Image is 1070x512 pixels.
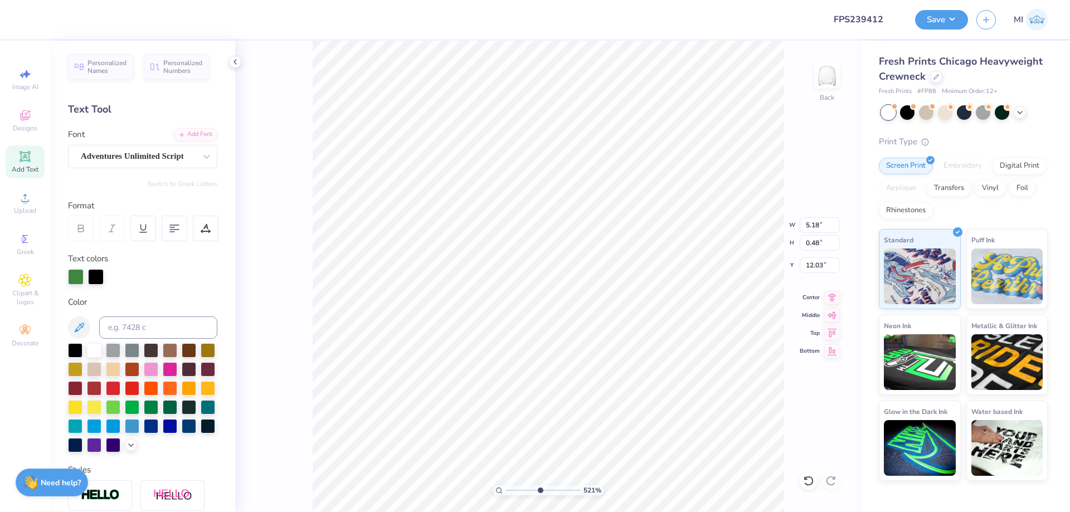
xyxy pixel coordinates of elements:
[68,252,108,265] label: Text colors
[6,289,45,306] span: Clipart & logos
[971,406,1023,417] span: Water based Ink
[12,82,38,91] span: Image AI
[993,158,1047,174] div: Digital Print
[1026,9,1048,31] img: Mark Isaac
[971,334,1043,390] img: Metallic & Glitter Ink
[971,234,995,246] span: Puff Ink
[81,489,120,501] img: Stroke
[163,59,203,75] span: Personalized Numbers
[971,320,1037,331] span: Metallic & Glitter Ink
[915,10,968,30] button: Save
[17,247,34,256] span: Greek
[927,180,971,197] div: Transfers
[68,296,217,309] div: Color
[884,406,947,417] span: Glow in the Dark Ink
[68,128,85,141] label: Font
[13,124,37,133] span: Designs
[1014,13,1023,26] span: MI
[820,92,834,103] div: Back
[884,234,913,246] span: Standard
[800,294,820,301] span: Center
[879,87,912,96] span: Fresh Prints
[971,420,1043,476] img: Water based Ink
[68,102,217,117] div: Text Tool
[173,128,217,141] div: Add Font
[825,8,907,31] input: Untitled Design
[800,329,820,337] span: Top
[1014,9,1048,31] a: MI
[879,202,933,219] div: Rhinestones
[879,55,1043,83] span: Fresh Prints Chicago Heavyweight Crewneck
[41,477,81,488] strong: Need help?
[14,206,36,215] span: Upload
[816,65,838,87] img: Back
[884,248,956,304] img: Standard
[800,347,820,355] span: Bottom
[12,165,38,174] span: Add Text
[153,489,192,503] img: Shadow
[936,158,989,174] div: Embroidery
[975,180,1006,197] div: Vinyl
[884,420,956,476] img: Glow in the Dark Ink
[583,485,601,495] span: 521 %
[800,311,820,319] span: Middle
[87,59,127,75] span: Personalized Names
[68,199,218,212] div: Format
[917,87,936,96] span: # FP88
[148,179,217,188] button: Switch to Greek Letters
[942,87,998,96] span: Minimum Order: 12 +
[879,158,933,174] div: Screen Print
[884,320,911,331] span: Neon Ink
[879,180,923,197] div: Applique
[1009,180,1035,197] div: Foil
[99,316,217,339] input: e.g. 7428 c
[68,464,217,476] div: Styles
[884,334,956,390] img: Neon Ink
[12,339,38,348] span: Decorate
[879,135,1048,148] div: Print Type
[971,248,1043,304] img: Puff Ink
